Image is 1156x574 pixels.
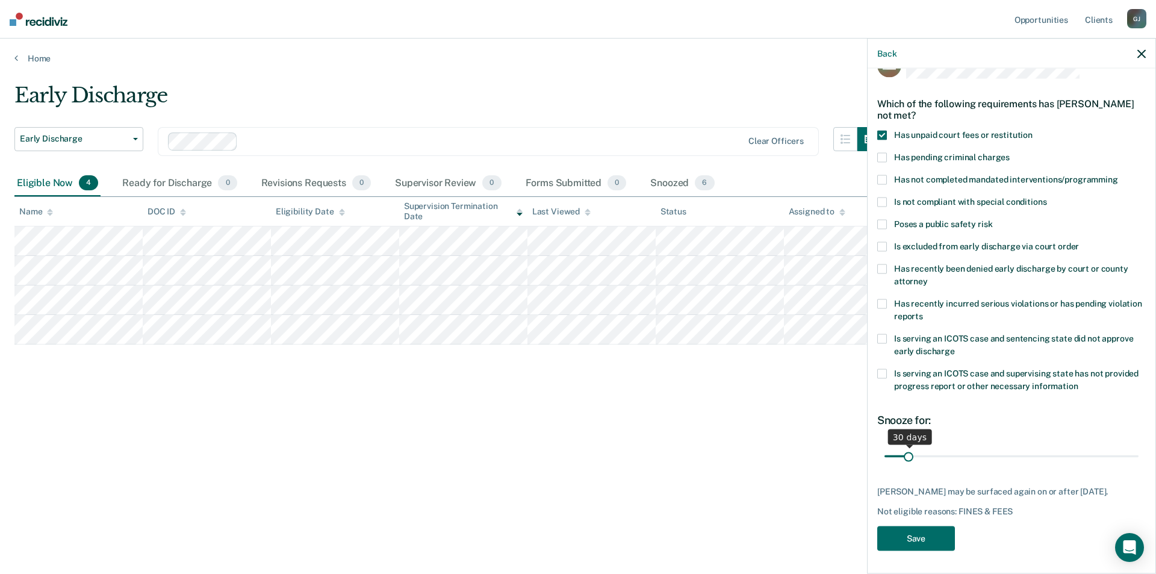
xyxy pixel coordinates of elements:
[523,170,629,197] div: Forms Submitted
[894,196,1046,206] span: Is not compliant with special conditions
[1127,9,1146,28] div: G J
[393,170,504,197] div: Supervisor Review
[894,368,1139,390] span: Is serving an ICOTS case and supervising state has not provided progress report or other necessar...
[148,207,186,217] div: DOC ID
[894,333,1133,355] span: Is serving an ICOTS case and sentencing state did not approve early discharge
[695,175,714,191] span: 6
[877,526,955,551] button: Save
[789,207,845,217] div: Assigned to
[14,170,101,197] div: Eligible Now
[20,134,128,144] span: Early Discharge
[877,507,1146,517] div: Not eligible reasons: FINES & FEES
[894,219,992,228] span: Poses a public safety risk
[894,129,1033,139] span: Has unpaid court fees or restitution
[894,298,1142,320] span: Has recently incurred serious violations or has pending violation reports
[877,413,1146,426] div: Snooze for:
[894,174,1118,184] span: Has not completed mandated interventions/programming
[894,152,1010,161] span: Has pending criminal charges
[877,88,1146,130] div: Which of the following requirements has [PERSON_NAME] not met?
[259,170,373,197] div: Revisions Requests
[218,175,237,191] span: 0
[352,175,371,191] span: 0
[404,201,523,222] div: Supervision Termination Date
[877,48,897,58] button: Back
[79,175,98,191] span: 4
[14,53,1142,64] a: Home
[482,175,501,191] span: 0
[120,170,239,197] div: Ready for Discharge
[888,429,932,445] div: 30 days
[894,241,1079,251] span: Is excluded from early discharge via court order
[1115,533,1144,562] div: Open Intercom Messenger
[532,207,591,217] div: Last Viewed
[660,207,686,217] div: Status
[14,83,881,117] div: Early Discharge
[19,207,53,217] div: Name
[608,175,626,191] span: 0
[877,486,1146,496] div: [PERSON_NAME] may be surfaced again on or after [DATE].
[894,263,1128,285] span: Has recently been denied early discharge by court or county attorney
[276,207,345,217] div: Eligibility Date
[648,170,716,197] div: Snoozed
[748,136,804,146] div: Clear officers
[10,13,67,26] img: Recidiviz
